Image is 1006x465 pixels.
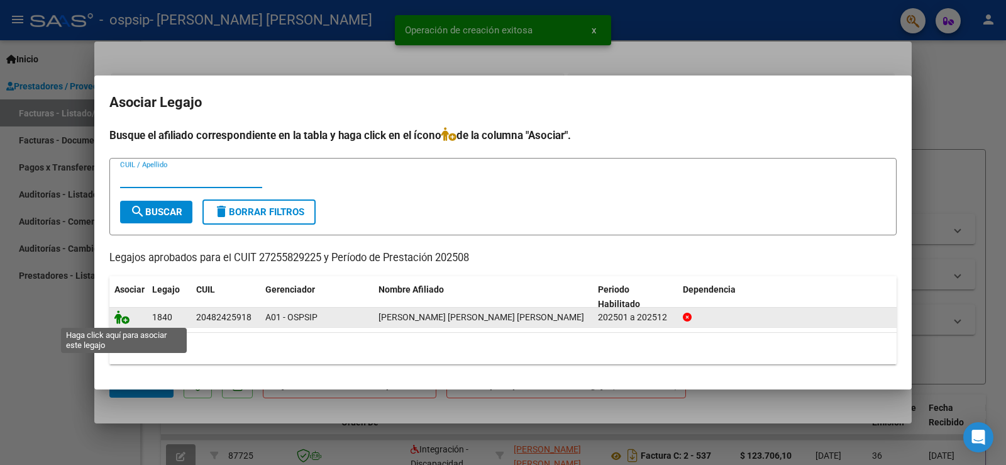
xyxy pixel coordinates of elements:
[379,312,584,322] span: OLARTE CARABAJAL DYLAN ANTONIO
[598,284,640,309] span: Periodo Habilitado
[963,422,993,452] div: Open Intercom Messenger
[214,204,229,219] mat-icon: delete
[114,284,145,294] span: Asociar
[196,310,251,325] div: 20482425918
[120,201,192,223] button: Buscar
[678,276,897,318] datatable-header-cell: Dependencia
[379,284,444,294] span: Nombre Afiliado
[152,284,180,294] span: Legajo
[196,284,215,294] span: CUIL
[130,204,145,219] mat-icon: search
[598,310,673,325] div: 202501 a 202512
[683,284,736,294] span: Dependencia
[202,199,316,225] button: Borrar Filtros
[152,312,172,322] span: 1840
[109,276,147,318] datatable-header-cell: Asociar
[109,250,897,266] p: Legajos aprobados para el CUIT 27255829225 y Período de Prestación 202508
[109,91,897,115] h2: Asociar Legajo
[265,284,315,294] span: Gerenciador
[191,276,260,318] datatable-header-cell: CUIL
[373,276,593,318] datatable-header-cell: Nombre Afiliado
[130,206,182,218] span: Buscar
[260,276,373,318] datatable-header-cell: Gerenciador
[109,127,897,143] h4: Busque el afiliado correspondiente en la tabla y haga click en el ícono de la columna "Asociar".
[593,276,678,318] datatable-header-cell: Periodo Habilitado
[265,312,318,322] span: A01 - OSPSIP
[147,276,191,318] datatable-header-cell: Legajo
[214,206,304,218] span: Borrar Filtros
[109,333,897,364] div: 1 registros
